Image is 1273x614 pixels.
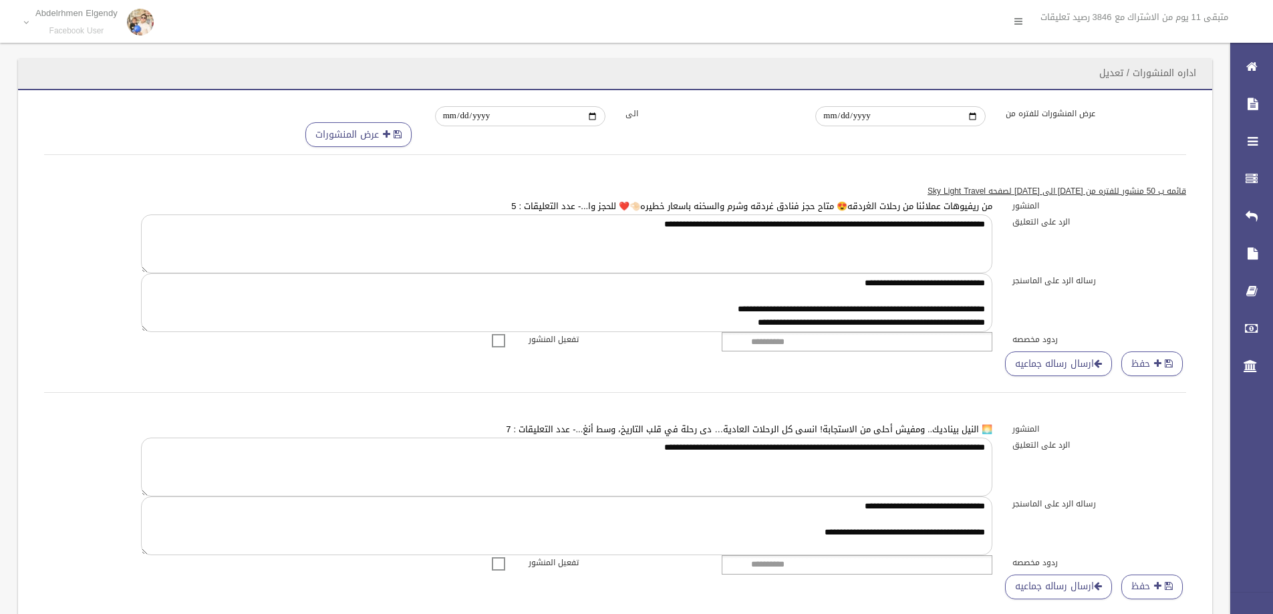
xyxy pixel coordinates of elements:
a: ارسال رساله جماعيه [1005,351,1112,376]
label: الى [615,106,806,121]
label: رساله الرد على الماسنجر [1002,273,1196,288]
a: ارسال رساله جماعيه [1005,575,1112,599]
button: عرض المنشورات [305,122,412,147]
label: ردود مخصصه [1002,332,1196,347]
label: عرض المنشورات للفتره من [996,106,1186,121]
label: الرد على التعليق [1002,214,1196,229]
label: تفعيل المنشور [519,332,712,347]
label: المنشور [1002,422,1196,436]
a: 🌅 النيل بيناديك.. ومفيش أحلى من الاستجابة! انسى كل الرحلات العادية… دى رحلة في قلب التاريخ، وسط أ... [506,421,992,438]
button: حفظ [1121,351,1183,376]
header: اداره المنشورات / تعديل [1083,60,1212,86]
u: قائمه ب 50 منشور للفتره من [DATE] الى [DATE] لصفحه Sky Light Travel [928,184,1186,198]
label: رساله الرد على الماسنجر [1002,496,1196,511]
p: Abdelrhmen Elgendy [35,8,118,18]
small: Facebook User [35,26,118,36]
label: الرد على التعليق [1002,438,1196,452]
button: حفظ [1121,575,1183,599]
label: تفعيل المنشور [519,555,712,570]
label: ردود مخصصه [1002,555,1196,570]
a: من ريفيوهات عملائنا من رحلات الغردقه😍 متاح حجز فنادق غردقه وشرم والسخنه باسعار خطيره🤏🏻❤️ للحجز وا... [511,198,992,214]
label: المنشور [1002,198,1196,213]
